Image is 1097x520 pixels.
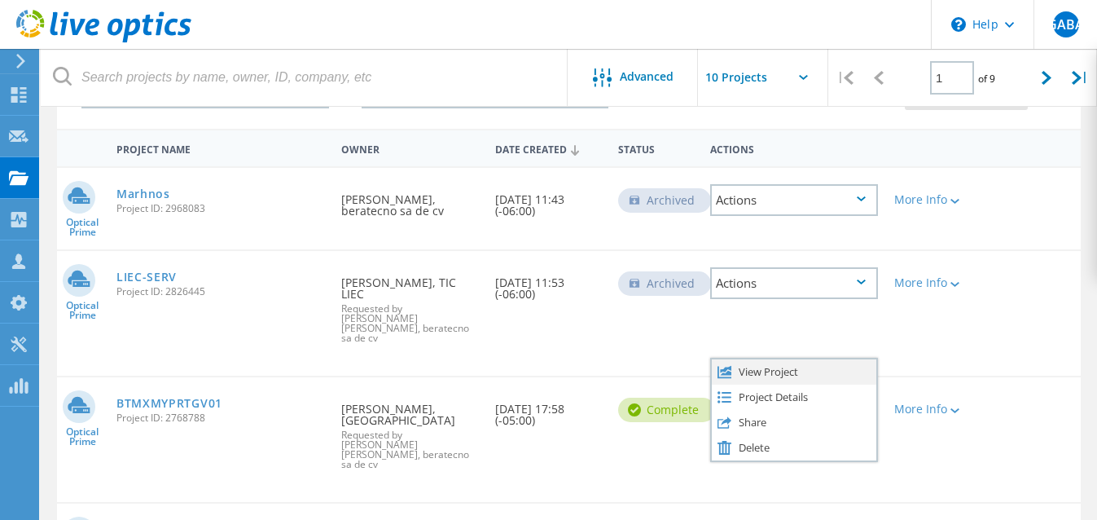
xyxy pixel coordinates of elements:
div: [PERSON_NAME], beratecno sa de cv [333,168,487,233]
span: Requested by [PERSON_NAME] [PERSON_NAME], beratecno sa de cv [341,430,479,469]
span: Requested by [PERSON_NAME] [PERSON_NAME], beratecno sa de cv [341,304,479,343]
div: Complete [618,398,715,422]
svg: \n [951,17,966,32]
div: Status [610,133,702,163]
div: Project Name [108,133,334,163]
a: Live Optics Dashboard [16,34,191,46]
a: BTMXMYPRTGV01 [116,398,222,409]
div: Actions [710,267,878,299]
span: Project ID: 2768788 [116,413,326,423]
div: View Project [712,359,876,385]
div: Date Created [487,133,610,164]
div: More Info [894,403,960,415]
span: GABÁ [1047,18,1085,31]
div: Owner [333,133,487,163]
span: Optical Prime [57,218,108,237]
span: Project ID: 2968083 [116,204,326,214]
div: [PERSON_NAME], [GEOGRAPHIC_DATA] [333,377,487,486]
div: Project Details [712,385,876,410]
div: [PERSON_NAME], TIC LIEC [333,251,487,359]
span: Optical Prime [57,301,108,320]
span: of 9 [978,72,995,86]
div: Actions [702,133,886,163]
div: | [1064,49,1097,107]
a: Marhnos [116,188,170,200]
div: [DATE] 11:43 (-06:00) [487,168,610,233]
div: Archived [618,271,711,296]
span: Project ID: 2826445 [116,287,326,297]
div: [DATE] 11:53 (-06:00) [487,251,610,316]
div: [DATE] 17:58 (-05:00) [487,377,610,443]
div: More Info [894,277,960,289]
div: Archived [618,188,711,213]
a: LIEC-SERV [116,271,177,283]
span: Optical Prime [57,427,108,447]
div: More Info [894,194,960,205]
input: Search projects by name, owner, ID, company, etc [41,49,568,106]
div: Actions [710,184,878,216]
div: | [828,49,862,107]
span: Advanced [620,71,674,82]
div: Share [712,410,876,435]
div: Delete [712,435,876,461]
